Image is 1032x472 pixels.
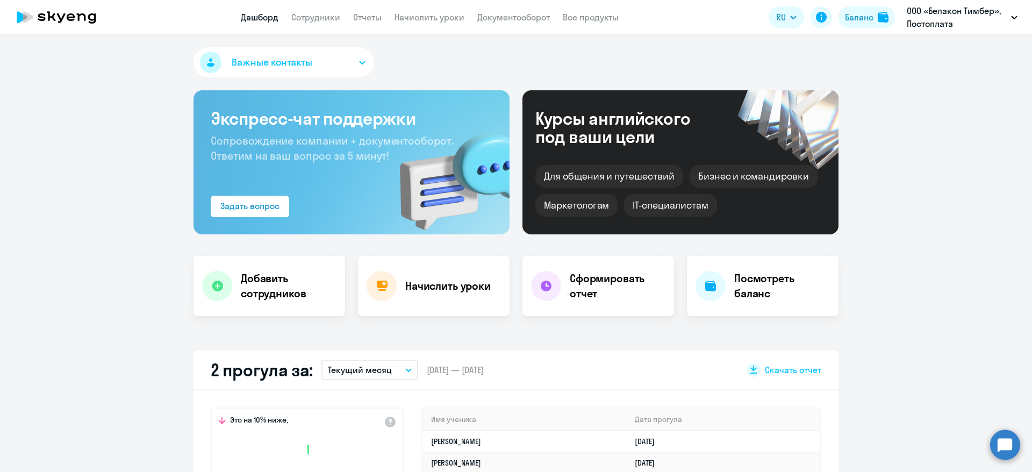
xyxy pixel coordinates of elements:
[241,271,336,301] h4: Добавить сотрудников
[384,113,510,234] img: bg-img
[241,12,278,23] a: Дашборд
[690,165,818,188] div: Бизнес и командировки
[211,359,313,381] h2: 2 прогула за:
[353,12,382,23] a: Отчеты
[635,458,663,468] a: [DATE]
[838,6,895,28] button: Балансbalance
[427,364,484,376] span: [DATE] — [DATE]
[878,12,888,23] img: balance
[431,458,481,468] a: [PERSON_NAME]
[431,437,481,446] a: [PERSON_NAME]
[395,12,464,23] a: Начислить уроки
[901,4,1023,30] button: ООО «Белакон Тимбер», Постоплата
[422,409,626,431] th: Имя ученика
[321,360,418,380] button: Текущий месяц
[570,271,665,301] h4: Сформировать отчет
[769,6,804,28] button: RU
[776,11,786,24] span: RU
[211,196,289,217] button: Задать вопрос
[477,12,550,23] a: Документооборот
[635,437,663,446] a: [DATE]
[291,12,340,23] a: Сотрудники
[211,108,492,129] h3: Экспресс-чат поддержки
[624,194,716,217] div: IT-специалистам
[535,194,618,217] div: Маркетологам
[734,271,830,301] h4: Посмотреть баланс
[626,409,820,431] th: Дата прогула
[193,47,374,77] button: Важные контакты
[845,11,873,24] div: Баланс
[563,12,619,23] a: Все продукты
[220,199,279,212] div: Задать вопрос
[405,278,491,294] h4: Начислить уроки
[535,109,719,146] div: Курсы английского под ваши цели
[907,4,1007,30] p: ООО «Белакон Тимбер», Постоплата
[211,134,454,162] span: Сопровождение компании + документооборот. Ответим на ваш вопрос за 5 минут!
[535,165,683,188] div: Для общения и путешествий
[765,364,821,376] span: Скачать отчет
[232,55,312,69] span: Важные контакты
[328,363,392,376] p: Текущий месяц
[230,415,288,428] span: Это на 10% ниже,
